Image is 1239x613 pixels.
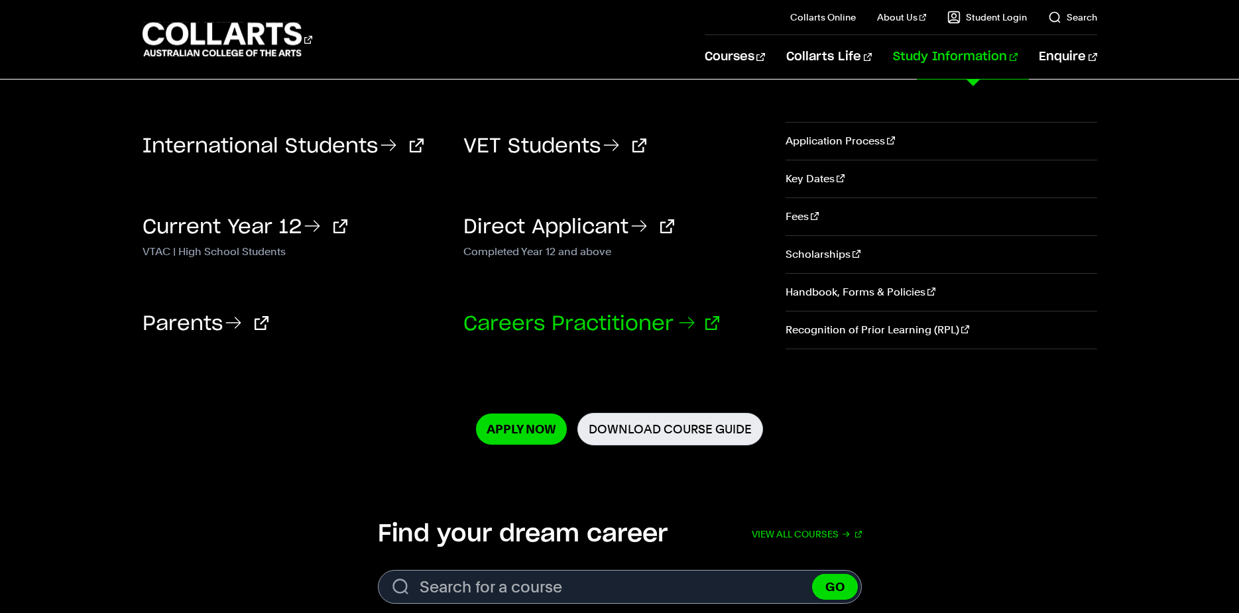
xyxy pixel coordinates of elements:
a: Careers Practitioner [463,314,719,334]
div: Go to homepage [143,21,312,58]
a: Download Course Guide [577,413,763,445]
h2: Find your dream career [378,520,668,549]
a: View all courses [752,520,862,549]
a: Handbook, Forms & Policies [786,274,1096,311]
a: Current Year 12 [143,217,347,237]
a: Scholarships [786,236,1096,273]
a: Recognition of Prior Learning (RPL) [786,311,1096,349]
p: VTAC | High School Students [143,243,443,258]
input: Search for a course [378,570,862,604]
a: Direct Applicant [463,217,674,237]
a: International Students [143,137,424,156]
a: Fees [786,198,1096,235]
a: Student Login [947,11,1027,24]
a: Apply Now [476,414,567,445]
a: About Us [877,11,926,24]
a: Collarts Online [790,11,856,24]
button: GO [812,574,858,600]
a: Key Dates [786,160,1096,197]
a: Courses [705,35,765,79]
a: VET Students [463,137,646,156]
a: Search [1048,11,1097,24]
a: Study Information [893,35,1018,79]
form: Search [378,570,862,604]
a: Parents [143,314,268,334]
a: Enquire [1039,35,1096,79]
a: Collarts Life [786,35,872,79]
a: Application Process [786,123,1096,160]
p: Completed Year 12 and above [463,243,764,258]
